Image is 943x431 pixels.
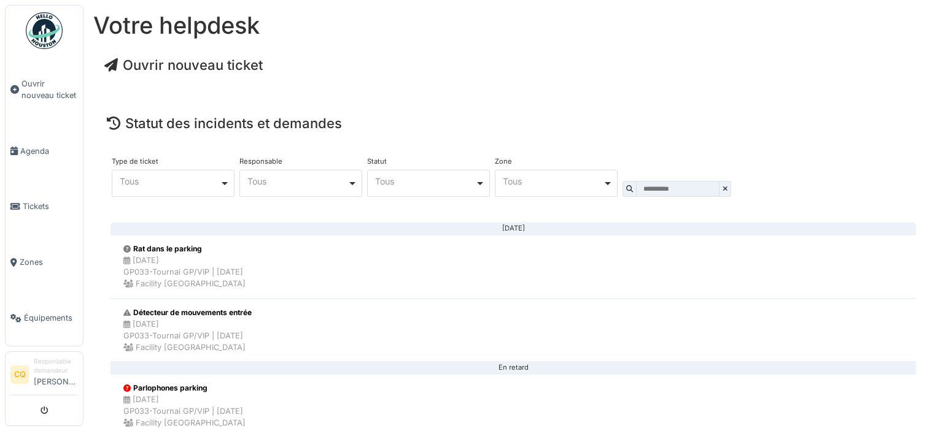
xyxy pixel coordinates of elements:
[123,243,246,254] div: Rat dans le parking
[6,234,83,290] a: Zones
[120,367,906,368] div: En retard
[123,318,252,354] div: [DATE] GP033-Tournai GP/VIP | [DATE] Facility [GEOGRAPHIC_DATA]
[6,179,83,235] a: Tickets
[34,357,78,376] div: Responsable demandeur
[495,158,512,165] label: Zone
[123,394,246,429] div: [DATE] GP033-Tournai GP/VIP | [DATE] Facility [GEOGRAPHIC_DATA]
[6,290,83,346] a: Équipements
[375,178,475,185] div: Tous
[104,57,263,73] a: Ouvrir nouveau ticket
[20,145,78,157] span: Agenda
[23,200,78,212] span: Tickets
[111,235,916,299] a: Rat dans le parking [DATE]GP033-Tournai GP/VIP | [DATE] Facility [GEOGRAPHIC_DATA]
[6,56,83,123] a: Ouvrir nouveau ticket
[120,228,906,229] div: [DATE]
[6,123,83,179] a: Agenda
[10,365,29,384] li: CQ
[239,158,282,165] label: Responsable
[247,178,347,185] div: Tous
[503,178,603,185] div: Tous
[123,307,252,318] div: Détecteur de mouvements entrée
[107,115,920,131] h4: Statut des incidents et demandes
[21,78,78,101] span: Ouvrir nouveau ticket
[111,299,916,362] a: Détecteur de mouvements entrée [DATE]GP033-Tournai GP/VIP | [DATE] Facility [GEOGRAPHIC_DATA]
[24,312,78,324] span: Équipements
[367,158,387,165] label: Statut
[123,383,246,394] div: Parlophones parking
[26,12,63,49] img: Badge_color-CXgf-gQk.svg
[112,158,158,165] label: Type de ticket
[34,357,78,392] li: [PERSON_NAME]
[20,256,78,268] span: Zones
[120,178,220,185] div: Tous
[10,357,78,395] a: CQ Responsable demandeur[PERSON_NAME]
[123,254,246,290] div: [DATE] GP033-Tournai GP/VIP | [DATE] Facility [GEOGRAPHIC_DATA]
